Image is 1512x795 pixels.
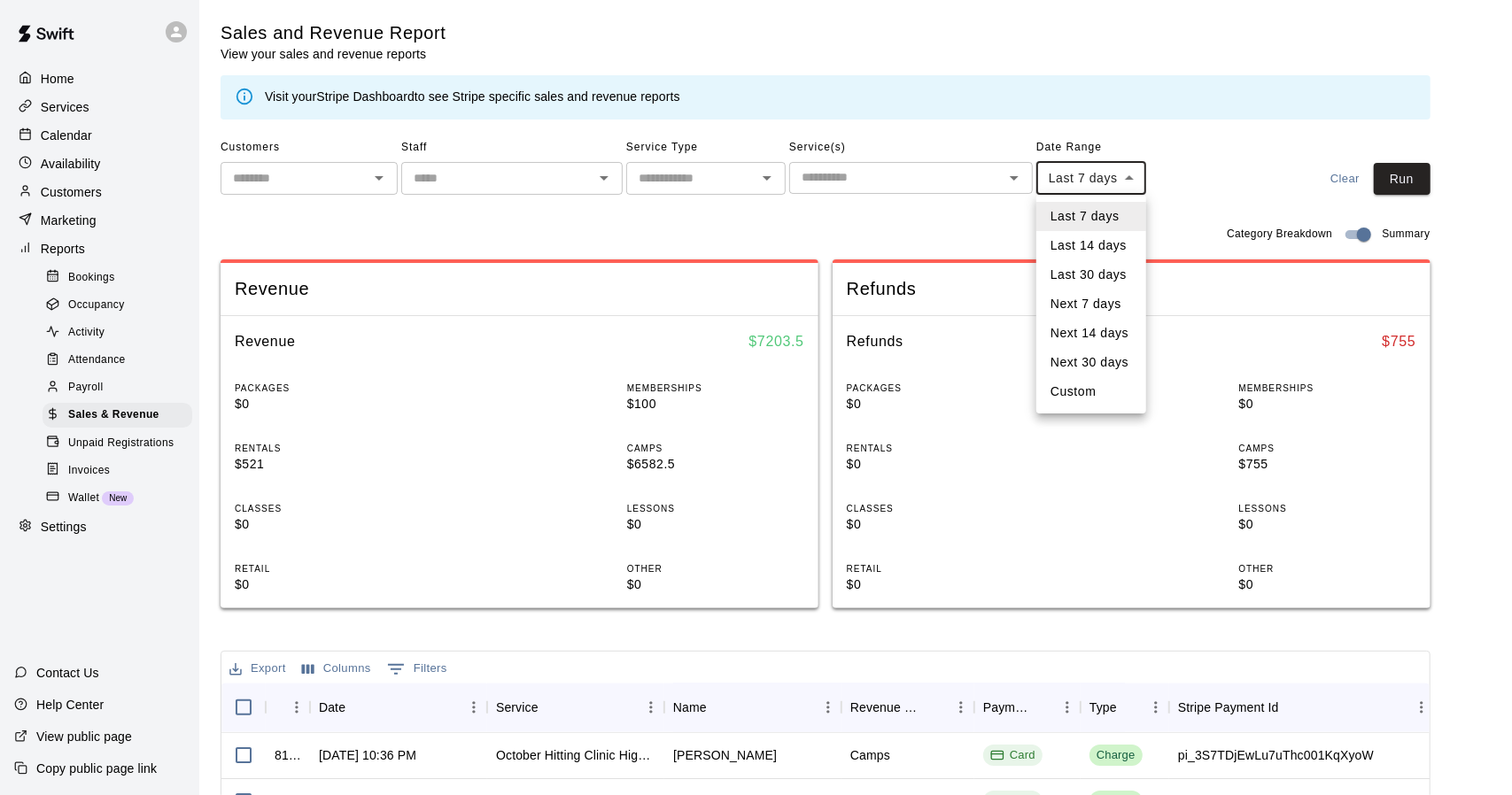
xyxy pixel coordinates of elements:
li: Last 14 days [1036,231,1146,260]
li: Last 30 days [1036,260,1146,289]
li: Next 14 days [1036,319,1146,348]
li: Custom [1036,377,1146,406]
li: Next 7 days [1036,289,1146,319]
li: Next 30 days [1036,348,1146,377]
li: Last 7 days [1036,202,1146,231]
